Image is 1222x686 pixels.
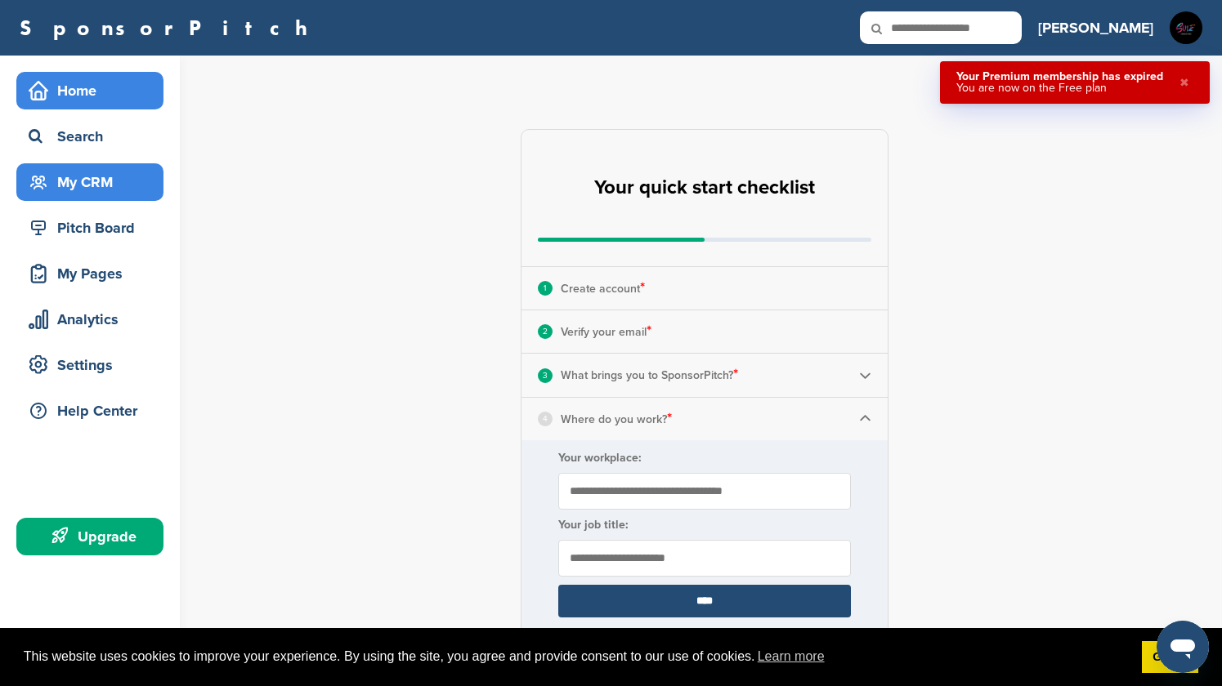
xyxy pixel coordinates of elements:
[25,259,163,288] div: My Pages
[859,369,871,381] img: Checklist arrow 2
[20,17,318,38] a: SponsorPitch
[561,408,672,430] p: Where do you work?
[561,364,738,385] p: What brings you to SponsorPitch?
[16,163,163,201] a: My CRM
[25,305,163,334] div: Analytics
[538,368,553,383] div: 3
[25,522,163,551] div: Upgrade
[25,76,163,105] div: Home
[25,350,163,380] div: Settings
[956,82,1163,94] div: You are now on the Free plan
[25,122,163,151] div: Search
[1175,71,1193,94] button: Close
[16,72,163,109] a: Home
[16,518,163,555] a: Upgrade
[24,644,1129,669] span: This website uses cookies to improve your experience. By using the site, you agree and provide co...
[16,301,163,338] a: Analytics
[538,281,553,296] div: 1
[1170,11,1202,44] img: Suite creatives logo blk
[25,167,163,197] div: My CRM
[561,278,645,299] p: Create account
[561,321,651,342] p: Verify your email
[859,412,871,425] img: Checklist arrow 1
[558,518,851,532] label: Your job title:
[25,396,163,425] div: Help Center
[538,324,553,339] div: 2
[755,644,827,669] a: learn more about cookies
[1142,641,1198,674] a: dismiss cookie message
[16,392,163,430] a: Help Center
[594,170,815,206] h2: Your quick start checklist
[16,255,163,292] a: My Pages
[1157,621,1209,673] iframe: Button to launch messaging window
[558,451,851,465] label: Your workplace:
[16,346,163,384] a: Settings
[16,209,163,247] a: Pitch Board
[956,71,1163,82] div: Your Premium membership has expired
[25,213,163,243] div: Pitch Board
[538,412,553,426] div: 4
[1038,16,1153,39] h3: [PERSON_NAME]
[1038,10,1153,46] a: [PERSON_NAME]
[16,118,163,155] a: Search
